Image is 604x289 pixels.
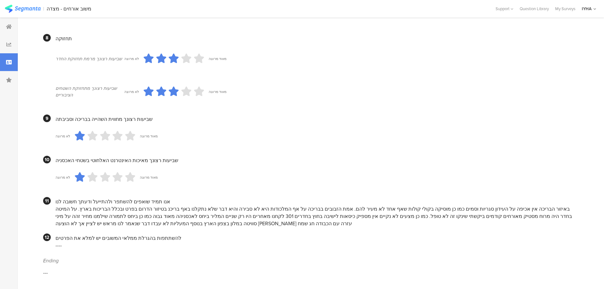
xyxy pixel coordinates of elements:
div: להשתתפות בהגרלת ממלאי המשובים יש למלא את הפרטים [55,234,574,242]
div: מאוד מרוצה [209,89,226,94]
div: לא מרוצה [124,56,139,61]
div: מאוד מרוצה [140,134,158,139]
a: Question Library [516,6,552,12]
div: שביעות רצונך מאיכות האינטרנט האלחוטי בשטחי האכסניה [55,157,574,164]
div: Support [496,4,513,14]
div: ---- [55,242,574,249]
div: שביעות רצונך מתחזוקת השטחים הציבוריים [55,85,124,98]
div: מאוד מרוצה [209,56,226,61]
div: 11 [43,197,51,205]
div: לא מרוצה [55,134,70,139]
div: לא מרוצה [55,175,70,180]
img: segmanta logo [5,5,41,13]
div: תחזוקה [55,35,574,42]
a: My Surveys [552,6,579,12]
div: 12 [43,233,51,241]
div: לא מרוצה [124,89,139,94]
div: --- [43,269,574,276]
div: באיזור הבריכה אין אכיפה על העידון סגריות וסמים כמו כן מוסיקה בקולי קולות שאף אחד לא מעיר להם. אמת... [55,205,574,227]
div: 8 [43,34,51,42]
div: 9 [43,115,51,122]
div: מאוד מרוצה [140,175,158,180]
div: 10 [43,156,51,163]
div: שביעות רצונך מרמת תחזוקת החדר [55,56,124,62]
div: | [43,5,44,12]
div: שביעות רצונך מחווית השהייה בבריכה וסביבתה [55,115,574,123]
div: משוב אורחים - מצדה [47,6,91,12]
div: אנו תמיד שואפים להשתפר ולהתייעל ודעתך חשובה לנו [55,198,574,205]
div: Ending [43,257,574,264]
div: IYHA [582,6,592,12]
